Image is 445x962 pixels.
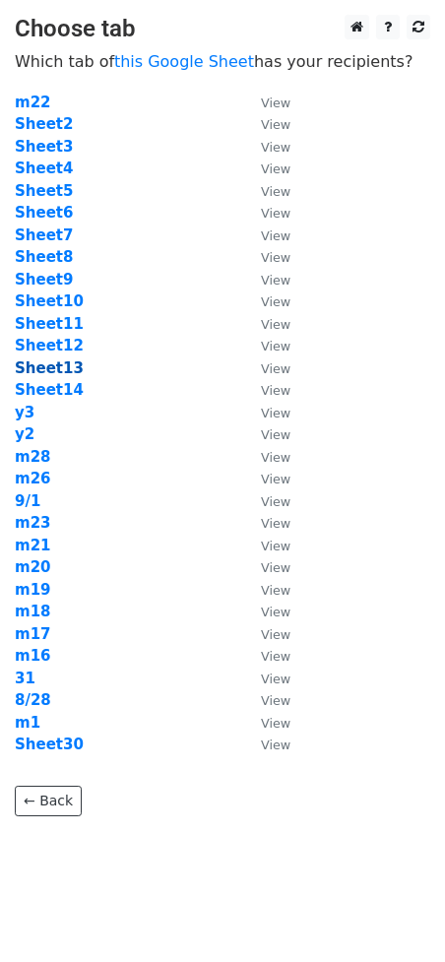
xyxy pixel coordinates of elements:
[241,94,290,111] a: View
[241,537,290,554] a: View
[241,248,290,266] a: View
[15,337,84,354] strong: Sheet12
[261,516,290,531] small: View
[261,250,290,265] small: View
[241,670,290,687] a: View
[15,271,73,289] a: Sheet9
[261,649,290,664] small: View
[261,738,290,752] small: View
[15,625,51,643] strong: m17
[241,581,290,599] a: View
[15,537,51,554] a: m21
[261,361,290,376] small: View
[15,404,34,421] a: y3
[241,138,290,156] a: View
[261,294,290,309] small: View
[261,140,290,155] small: View
[241,182,290,200] a: View
[261,693,290,708] small: View
[241,359,290,377] a: View
[15,115,73,133] a: Sheet2
[15,714,40,732] a: m1
[241,425,290,443] a: View
[15,381,84,399] a: Sheet14
[261,206,290,221] small: View
[261,560,290,575] small: View
[15,448,51,466] a: m28
[15,691,51,709] a: 8/28
[261,184,290,199] small: View
[261,317,290,332] small: View
[261,406,290,420] small: View
[241,514,290,532] a: View
[241,625,290,643] a: View
[261,716,290,731] small: View
[261,539,290,553] small: View
[241,714,290,732] a: View
[15,182,73,200] a: Sheet5
[15,359,84,377] a: Sheet13
[15,315,84,333] a: Sheet11
[15,15,430,43] h3: Choose tab
[241,271,290,289] a: View
[261,605,290,619] small: View
[261,583,290,598] small: View
[261,472,290,486] small: View
[15,226,73,244] a: Sheet7
[114,52,254,71] a: this Google Sheet
[261,96,290,110] small: View
[15,138,73,156] a: Sheet3
[15,786,82,816] a: ← Back
[261,450,290,465] small: View
[241,558,290,576] a: View
[241,204,290,222] a: View
[15,492,40,510] strong: 9/1
[15,736,84,753] a: Sheet30
[15,94,51,111] a: m22
[15,603,51,620] a: m18
[261,427,290,442] small: View
[261,117,290,132] small: View
[261,627,290,642] small: View
[15,51,430,72] p: Which tab of has your recipients?
[261,161,290,176] small: View
[15,470,51,487] strong: m26
[347,867,445,962] iframe: Chat Widget
[261,672,290,686] small: View
[15,647,51,665] a: m16
[241,492,290,510] a: View
[15,204,73,222] a: Sheet6
[15,670,35,687] a: 31
[241,315,290,333] a: View
[261,273,290,288] small: View
[15,558,51,576] a: m20
[261,339,290,353] small: View
[241,115,290,133] a: View
[241,603,290,620] a: View
[15,514,51,532] a: m23
[241,470,290,487] a: View
[241,292,290,310] a: View
[15,581,51,599] a: m19
[261,494,290,509] small: View
[261,383,290,398] small: View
